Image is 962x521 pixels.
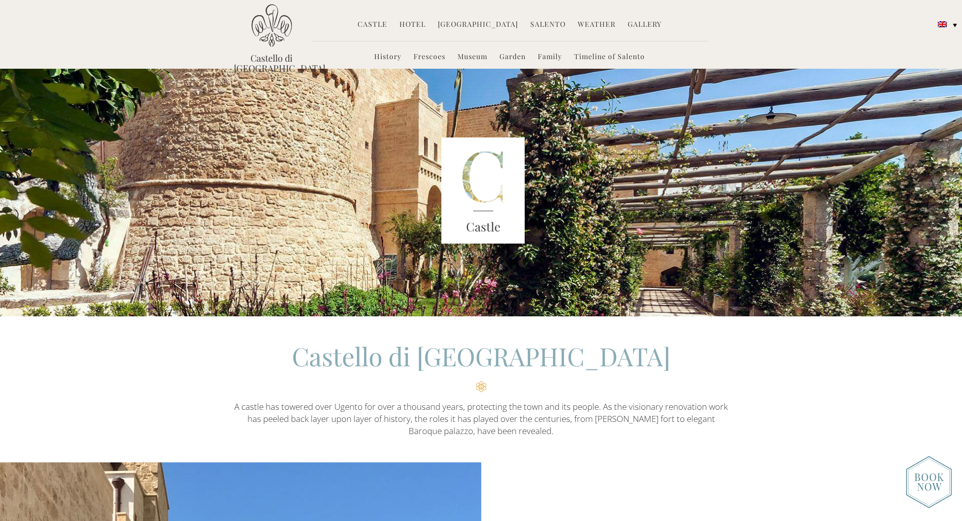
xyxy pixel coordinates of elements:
[458,52,487,63] a: Museum
[399,19,426,31] a: Hotel
[358,19,387,31] a: Castle
[374,52,401,63] a: History
[499,52,526,63] a: Garden
[441,218,525,236] h3: Castle
[578,19,616,31] a: Weather
[234,53,310,73] a: Castello di [GEOGRAPHIC_DATA]
[938,21,947,27] img: English
[251,4,292,47] img: Castello di Ugento
[628,19,662,31] a: Gallery
[438,19,518,31] a: [GEOGRAPHIC_DATA]
[574,52,645,63] a: Timeline of Salento
[530,19,566,31] a: Salento
[234,401,729,438] p: A castle has towered over Ugento for over a thousand years, protecting the town and its people. A...
[906,456,952,508] img: new-booknow.png
[234,339,729,392] h2: Castello di [GEOGRAPHIC_DATA]
[414,52,445,63] a: Frescoes
[538,52,562,63] a: Family
[441,137,525,244] img: castle-letter.png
